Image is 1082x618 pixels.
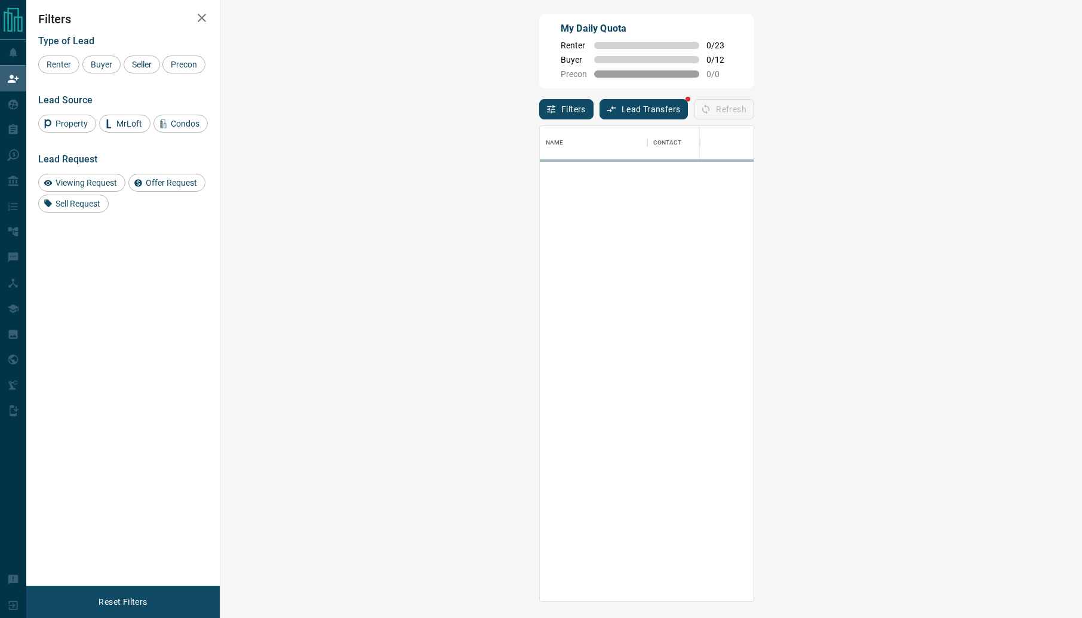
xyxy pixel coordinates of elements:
[82,56,121,73] div: Buyer
[162,56,205,73] div: Precon
[38,153,97,165] span: Lead Request
[647,126,743,159] div: Contact
[653,126,681,159] div: Contact
[38,115,96,133] div: Property
[167,119,204,128] span: Condos
[128,174,205,192] div: Offer Request
[142,178,201,187] span: Offer Request
[706,55,733,64] span: 0 / 12
[38,12,208,26] h2: Filters
[38,174,125,192] div: Viewing Request
[561,69,587,79] span: Precon
[38,195,109,213] div: Sell Request
[91,592,155,612] button: Reset Filters
[167,60,201,69] span: Precon
[706,69,733,79] span: 0 / 0
[51,119,92,128] span: Property
[561,41,587,50] span: Renter
[706,41,733,50] span: 0 / 23
[51,178,121,187] span: Viewing Request
[38,94,93,106] span: Lead Source
[539,99,594,119] button: Filters
[112,119,146,128] span: MrLoft
[99,115,150,133] div: MrLoft
[561,55,587,64] span: Buyer
[42,60,75,69] span: Renter
[87,60,116,69] span: Buyer
[51,199,104,208] span: Sell Request
[561,21,733,36] p: My Daily Quota
[600,99,688,119] button: Lead Transfers
[38,35,94,47] span: Type of Lead
[153,115,208,133] div: Condos
[128,60,156,69] span: Seller
[546,126,564,159] div: Name
[124,56,160,73] div: Seller
[38,56,79,73] div: Renter
[540,126,647,159] div: Name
